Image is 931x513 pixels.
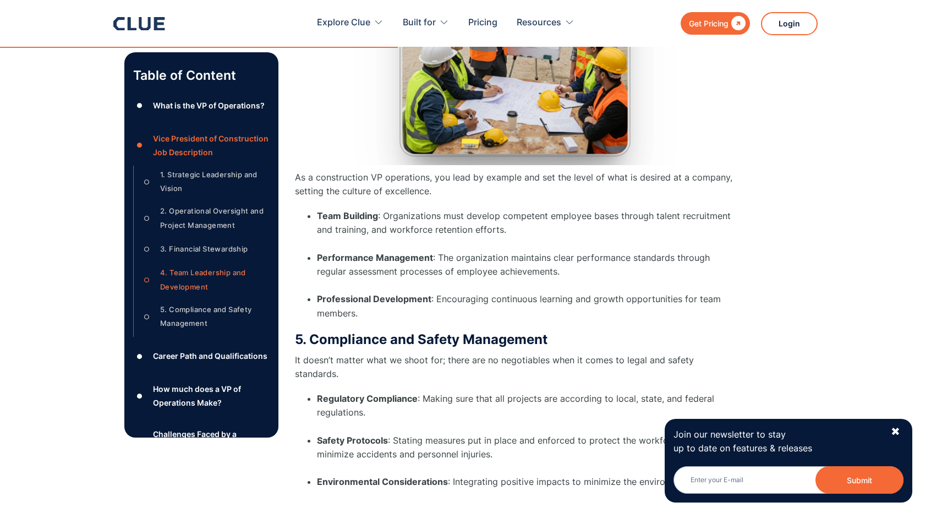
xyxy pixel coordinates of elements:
[761,12,818,35] a: Login
[140,303,270,330] a: ○5. Compliance and Safety Management
[160,242,248,256] div: 3. Financial Stewardship
[140,241,154,258] div: ○
[153,132,270,159] div: Vice President of Construction Job Description
[468,6,497,40] a: Pricing
[317,6,384,40] div: Explore Clue
[815,466,903,494] button: Submit
[133,132,270,159] a: ●Vice President of Construction Job Description
[140,210,154,227] div: ○
[133,388,146,404] div: ●
[140,168,270,195] a: ○1. Strategic Leadership and Vision
[317,210,378,221] strong: Team Building
[295,495,735,509] p: ‍
[133,382,270,410] a: ●How much does a VP of Operations Make?
[295,353,735,381] p: It doesn’t matter what we shoot for; there are no negotiables when it comes to legal and safety s...
[689,17,729,30] div: Get Pricing
[160,303,270,330] div: 5. Compliance and Safety Management
[403,6,436,40] div: Built for
[133,433,146,450] div: ●
[133,97,146,114] div: ●
[153,427,270,455] div: Challenges Faced by a Construction VP Operations
[317,476,448,487] strong: Environmental Considerations
[160,168,270,195] div: 1. Strategic Leadership and Vision
[140,174,154,190] div: ○
[317,293,431,304] strong: Professional Development
[729,17,746,30] div: 
[295,331,735,348] h3: 5. Compliance and Safety Management
[681,12,750,35] a: Get Pricing
[317,292,735,320] li: : Encouraging continuous learning and growth opportunities for team members.
[317,475,735,489] li: : Integrating positive impacts to minimize the environmental impact.
[133,67,270,84] p: Table of Content
[295,171,735,198] p: As a construction VP operations, you lead by example and set the level of what is desired at a co...
[133,137,146,154] div: ●
[317,392,735,434] li: : Making sure that all projects are according to local, state, and federal regulations.
[317,251,735,293] li: : The organization maintains clear performance standards through regular assessment processes of ...
[133,348,146,364] div: ●
[317,435,388,446] strong: Safety Protocols
[160,266,270,294] div: 4. Team Leadership and Development
[317,209,735,251] li: : Organizations must develop competent employee bases through talent recruitment and training, an...
[153,99,265,112] div: What is the VP of Operations?
[317,434,735,476] li: : Stating measures put in place and enforced to protect the workforce and minimize accidents and ...
[517,6,574,40] div: Resources
[673,428,880,455] p: Join our newsletter to stay up to date on features & releases
[140,205,270,232] a: ○2. Operational Oversight and Project Management
[317,252,433,263] strong: Performance Management
[317,6,370,40] div: Explore Clue
[133,97,270,114] a: ●What is the VP of Operations?
[403,6,449,40] div: Built for
[153,382,270,410] div: How much does a VP of Operations Make?
[517,6,561,40] div: Resources
[133,427,270,455] a: ●Challenges Faced by a Construction VP Operations
[673,466,903,494] input: Enter your E-mail
[317,393,418,404] strong: Regulatory Compliance
[160,205,270,232] div: 2. Operational Oversight and Project Management
[140,266,270,294] a: ○4. Team Leadership and Development
[140,308,154,325] div: ○
[140,272,154,288] div: ○
[133,348,270,364] a: ●Career Path and Qualifications
[153,350,267,363] div: Career Path and Qualifications
[140,241,270,258] a: ○3. Financial Stewardship
[891,425,900,439] div: ✖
